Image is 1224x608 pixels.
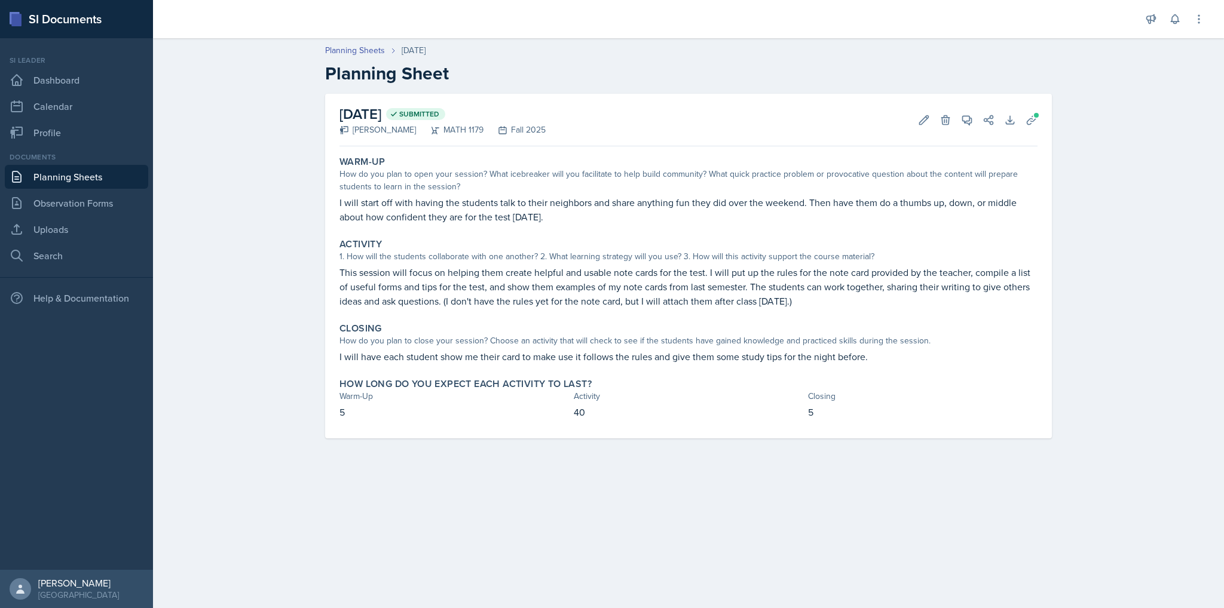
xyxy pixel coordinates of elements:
[38,589,119,601] div: [GEOGRAPHIC_DATA]
[574,390,803,403] div: Activity
[339,250,1038,263] div: 1. How will the students collaborate with one another? 2. What learning strategy will you use? 3....
[325,44,385,57] a: Planning Sheets
[808,390,1038,403] div: Closing
[339,334,1038,347] div: How do you plan to close your session? Choose an activity that will check to see if the students ...
[339,323,382,334] label: Closing
[339,378,592,390] label: How long do you expect each activity to last?
[339,156,385,168] label: Warm-Up
[484,124,546,136] div: Fall 2025
[5,286,148,310] div: Help & Documentation
[5,94,148,118] a: Calendar
[339,265,1038,308] p: This session will focus on helping them create helpful and usable note cards for the test. I will...
[808,405,1038,419] p: 5
[5,244,148,268] a: Search
[339,103,546,125] h2: [DATE]
[325,63,1052,84] h2: Planning Sheet
[339,168,1038,193] div: How do you plan to open your session? What icebreaker will you facilitate to help build community...
[5,152,148,162] div: Documents
[339,405,569,419] p: 5
[339,195,1038,224] p: I will start off with having the students talk to their neighbors and share anything fun they did...
[339,238,382,250] label: Activity
[574,405,803,419] p: 40
[38,577,119,589] div: [PERSON_NAME]
[5,121,148,145] a: Profile
[5,191,148,215] a: Observation Forms
[5,165,148,189] a: Planning Sheets
[402,44,426,57] div: [DATE]
[339,390,569,403] div: Warm-Up
[416,124,484,136] div: MATH 1179
[5,55,148,66] div: Si leader
[339,349,1038,364] p: I will have each student show me their card to make use it follows the rules and give them some s...
[5,68,148,92] a: Dashboard
[399,109,439,119] span: Submitted
[5,217,148,241] a: Uploads
[339,124,416,136] div: [PERSON_NAME]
